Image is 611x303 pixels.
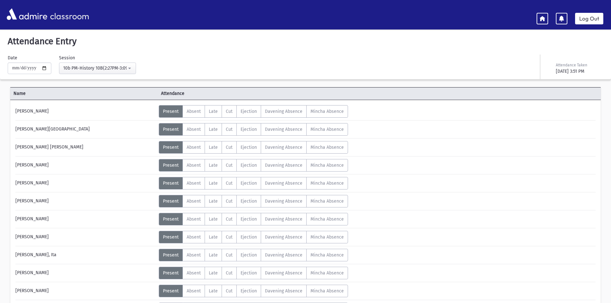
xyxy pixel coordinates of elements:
span: Absent [187,127,201,132]
div: [PERSON_NAME] [12,213,159,225]
span: Cut [226,270,233,276]
div: [PERSON_NAME], Ita [12,249,159,261]
span: Present [163,109,179,114]
span: Ejection [241,216,257,222]
span: Mincha Absence [310,127,344,132]
div: AttTypes [159,213,348,225]
span: Late [209,252,218,258]
span: Present [163,181,179,186]
div: AttTypes [159,105,348,118]
span: Davening Absence [265,198,302,204]
span: classroom [49,6,89,23]
span: Ejection [241,109,257,114]
span: Cut [226,127,233,132]
span: Ejection [241,234,257,240]
span: Late [209,198,218,204]
span: Davening Absence [265,145,302,150]
img: AdmirePro [5,7,49,21]
span: Ejection [241,181,257,186]
span: Davening Absence [265,216,302,222]
span: Davening Absence [265,181,302,186]
h5: Attendance Entry [5,36,606,47]
span: Present [163,127,179,132]
span: Mincha Absence [310,181,344,186]
span: Absent [187,145,201,150]
span: Present [163,288,179,294]
span: Ejection [241,127,257,132]
span: Absent [187,270,201,276]
span: Mincha Absence [310,270,344,276]
span: Davening Absence [265,127,302,132]
span: Cut [226,234,233,240]
span: Absent [187,198,201,204]
span: Name [10,90,158,97]
span: Cut [226,216,233,222]
div: [PERSON_NAME][GEOGRAPHIC_DATA] [12,123,159,136]
span: Mincha Absence [310,198,344,204]
span: Cut [226,181,233,186]
span: Late [209,270,218,276]
span: Present [163,145,179,150]
div: AttTypes [159,231,348,243]
span: Late [209,109,218,114]
div: AttTypes [159,123,348,136]
div: AttTypes [159,141,348,154]
span: Absent [187,216,201,222]
span: Ejection [241,145,257,150]
div: AttTypes [159,267,348,279]
div: [PERSON_NAME] [12,195,159,207]
span: Absent [187,181,201,186]
span: Cut [226,198,233,204]
span: Ejection [241,288,257,294]
span: Ejection [241,270,257,276]
span: Cut [226,163,233,168]
div: [PERSON_NAME] [12,177,159,189]
span: Mincha Absence [310,163,344,168]
span: Davening Absence [265,163,302,168]
span: Mincha Absence [310,234,344,240]
span: Present [163,216,179,222]
div: [PERSON_NAME] [12,267,159,279]
span: Absent [187,288,201,294]
span: Absent [187,163,201,168]
div: [PERSON_NAME] [12,105,159,118]
label: Date [8,55,17,61]
span: Attendance [158,90,305,97]
span: Cut [226,109,233,114]
span: Late [209,145,218,150]
div: AttTypes [159,159,348,172]
span: Ejection [241,163,257,168]
span: Present [163,270,179,276]
span: Late [209,181,218,186]
div: AttTypes [159,177,348,189]
span: Late [209,127,218,132]
span: Cut [226,288,233,294]
span: Present [163,163,179,168]
span: Present [163,198,179,204]
span: Late [209,163,218,168]
div: Attendance Taken [556,62,602,68]
span: Cut [226,252,233,258]
span: Davening Absence [265,252,302,258]
a: Log Out [575,13,603,24]
span: Absent [187,252,201,258]
span: Ejection [241,198,257,204]
span: Absent [187,234,201,240]
span: Davening Absence [265,270,302,276]
span: Late [209,234,218,240]
span: Present [163,234,179,240]
span: Late [209,288,218,294]
span: Mincha Absence [310,216,344,222]
div: 10b PM-History 10B(2:27PM-3:09PM) [63,65,127,72]
div: AttTypes [159,285,348,297]
span: Davening Absence [265,109,302,114]
div: [PERSON_NAME] [12,285,159,297]
button: 10b PM-History 10B(2:27PM-3:09PM) [59,63,136,74]
span: Mincha Absence [310,252,344,258]
span: Present [163,252,179,258]
span: Mincha Absence [310,109,344,114]
div: [DATE] 3:51 PM [556,68,602,75]
span: Mincha Absence [310,145,344,150]
div: [PERSON_NAME] [12,231,159,243]
div: [PERSON_NAME] [PERSON_NAME] [12,141,159,154]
